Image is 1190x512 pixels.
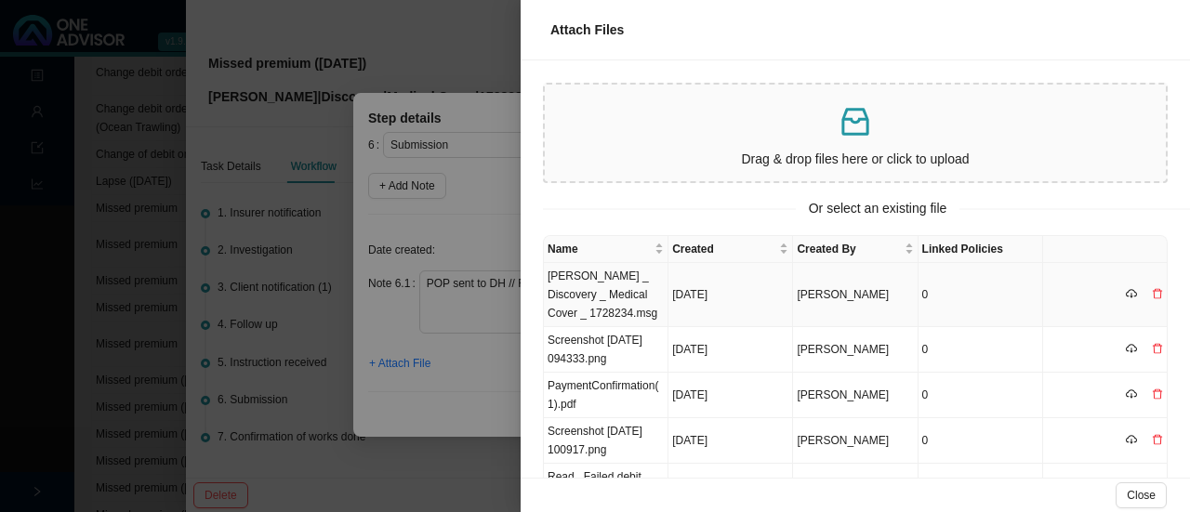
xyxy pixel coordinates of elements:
span: delete [1152,343,1163,354]
span: delete [1152,388,1163,400]
td: [PERSON_NAME] _ Discovery _ Medical Cover _ 1728234.msg [544,263,668,327]
span: Name [548,240,651,258]
span: [PERSON_NAME] [797,388,889,401]
th: Name [544,236,668,263]
td: 0 [919,418,1043,464]
span: delete [1152,288,1163,299]
span: [PERSON_NAME] [797,288,889,301]
td: Read_ Failed debit (Medical aid).msg [544,464,668,509]
span: cloud-download [1126,434,1137,445]
th: Created [668,236,793,263]
td: [DATE] [668,464,793,509]
td: [DATE] [668,373,793,418]
td: [DATE] [668,418,793,464]
span: Created By [797,240,900,258]
td: Screenshot [DATE] 100917.png [544,418,668,464]
td: Screenshot [DATE] 094333.png [544,327,668,373]
td: PaymentConfirmation(1).pdf [544,373,668,418]
span: Or select an existing file [796,198,960,219]
span: delete [1152,434,1163,445]
span: [PERSON_NAME] [797,343,889,356]
td: [DATE] [668,263,793,327]
td: [DATE] [668,327,793,373]
button: Close [1116,482,1167,508]
span: inbox [837,103,874,140]
th: Linked Policies [919,236,1043,263]
span: cloud-download [1126,388,1137,400]
td: 0 [919,373,1043,418]
span: cloud-download [1126,288,1137,299]
span: [PERSON_NAME] [797,434,889,447]
span: Attach Files [550,22,624,37]
th: Created By [793,236,918,263]
td: 0 [919,263,1043,327]
span: cloud-download [1126,343,1137,354]
span: Created [672,240,775,258]
p: Drag & drop files here or click to upload [552,149,1158,170]
td: 0 [919,327,1043,373]
span: Close [1127,486,1156,505]
td: 0 [919,464,1043,509]
span: inboxDrag & drop files here or click to upload [545,85,1166,181]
